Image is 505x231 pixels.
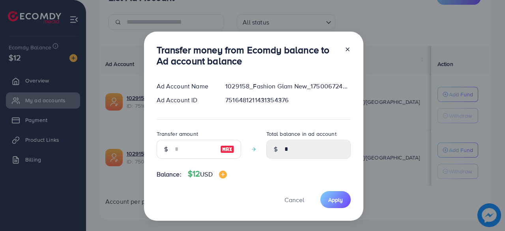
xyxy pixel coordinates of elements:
div: 7516481211431354376 [219,96,357,105]
button: Apply [320,191,351,208]
label: Total balance in ad account [266,130,337,138]
span: Cancel [284,195,304,204]
h4: $12 [188,169,227,179]
div: 1029158_Fashion Glam New_1750067246612 [219,82,357,91]
img: image [220,145,234,154]
span: Balance: [157,170,181,179]
label: Transfer amount [157,130,198,138]
button: Cancel [275,191,314,208]
h3: Transfer money from Ecomdy balance to Ad account balance [157,44,338,67]
div: Ad Account ID [150,96,219,105]
span: Apply [328,196,343,204]
img: image [219,171,227,178]
div: Ad Account Name [150,82,219,91]
span: USD [200,170,212,178]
